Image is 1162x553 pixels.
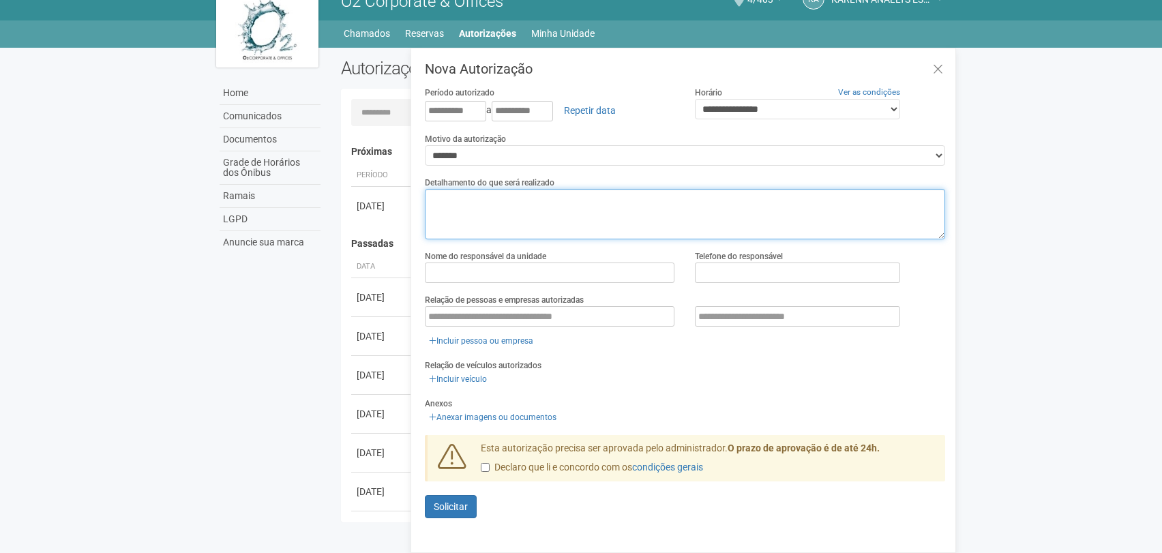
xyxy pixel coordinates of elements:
a: Home [220,82,321,105]
h4: Passadas [351,239,936,249]
a: Grade de Horários dos Ônibus [220,151,321,185]
a: Repetir data [555,99,625,122]
a: Ver as condições [838,87,900,97]
th: Período [351,164,413,187]
label: Nome do responsável da unidade [425,250,546,263]
div: [DATE] [357,368,407,382]
label: Telefone do responsável [695,250,783,263]
input: Declaro que li e concordo com oscondições gerais [481,463,490,472]
div: [DATE] [357,485,407,498]
a: condições gerais [632,462,703,473]
div: Esta autorização precisa ser aprovada pelo administrador. [471,442,945,481]
a: Documentos [220,128,321,151]
a: Ramais [220,185,321,208]
div: [DATE] [357,407,407,421]
div: [DATE] [357,446,407,460]
a: Autorizações [459,24,516,43]
label: Detalhamento do que será realizado [425,177,554,189]
a: Incluir pessoa ou empresa [425,333,537,348]
label: Relação de veículos autorizados [425,359,541,372]
h4: Próximas [351,147,936,157]
a: Incluir veículo [425,372,491,387]
strong: O prazo de aprovação é de até 24h. [728,443,880,453]
label: Anexos [425,398,452,410]
span: Solicitar [434,501,468,512]
div: a [425,99,675,122]
label: Período autorizado [425,87,494,99]
div: [DATE] [357,290,407,304]
a: Anexar imagens ou documentos [425,410,561,425]
a: Comunicados [220,105,321,128]
a: Minha Unidade [531,24,595,43]
a: Chamados [344,24,390,43]
label: Declaro que li e concordo com os [481,461,703,475]
label: Horário [695,87,722,99]
a: LGPD [220,208,321,231]
button: Solicitar [425,495,477,518]
div: [DATE] [357,329,407,343]
a: Anuncie sua marca [220,231,321,254]
h3: Nova Autorização [425,62,945,76]
label: Relação de pessoas e empresas autorizadas [425,294,584,306]
th: Data [351,256,413,278]
a: Reservas [405,24,444,43]
div: [DATE] [357,199,407,213]
h2: Autorizações [341,58,633,78]
label: Motivo da autorização [425,133,506,145]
